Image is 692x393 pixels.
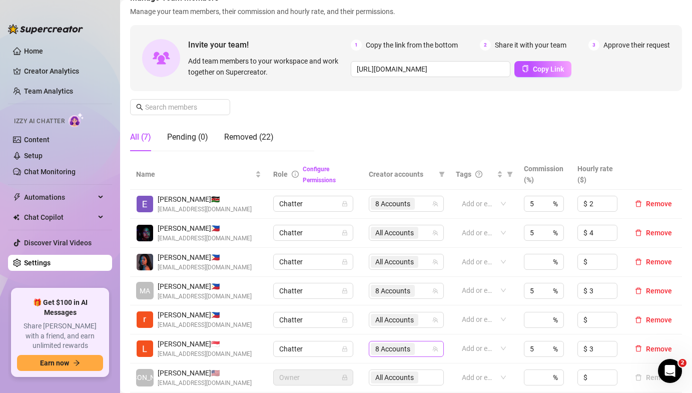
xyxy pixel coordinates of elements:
div: Giselle says… [8,122,192,201]
div: My automation is not working for their accounts. it has stopped the past 4 days on following back... [36,21,192,92]
img: Profile image for Giselle [29,6,45,22]
span: Remove [646,287,672,295]
span: [PERSON_NAME] 🇵🇭 [158,223,252,234]
div: All (7) [130,131,151,143]
span: Creator accounts [369,169,435,180]
button: Send a message… [172,312,188,328]
span: filter [439,171,445,177]
button: Copy Link [514,61,571,77]
span: copy [522,65,529,72]
img: Lester Dillena [137,340,153,357]
span: All Accounts [375,256,414,267]
span: [EMAIL_ADDRESS][DOMAIN_NAME] [158,349,252,359]
button: Remove [631,285,676,297]
span: delete [635,200,642,207]
span: 1 [351,40,362,51]
span: search [136,104,143,111]
span: lock [342,317,348,323]
span: 8 Accounts [375,285,410,296]
img: Ezra Mwangi [137,196,153,212]
span: 🎁 Get $100 in AI Messages [17,298,103,317]
span: Invite your team! [188,39,351,51]
span: Chatter [279,196,347,211]
img: AI Chatter [69,113,84,127]
span: [PERSON_NAME] 🇺🇸 [158,367,252,378]
span: All Accounts [371,227,418,239]
span: Remove [646,229,672,237]
input: Search members [145,102,216,113]
span: Manage your team members, their commission and hourly rate, and their permissions. [130,6,682,17]
div: Pending (0) [167,131,208,143]
a: Content [24,136,50,144]
span: Chatter [279,254,347,269]
span: delete [635,229,642,236]
b: Giselle [60,102,83,109]
span: Add team members to your workspace and work together on Supercreator. [188,56,347,78]
span: All Accounts [375,314,414,325]
button: Remove [631,343,676,355]
span: [PERSON_NAME] 🇵🇭 [158,309,252,320]
button: Remove [631,371,676,383]
button: Remove [631,227,676,239]
a: Home [24,47,43,55]
div: Thanks for reaching out! Just to confirm, are you referring to the expired fans automation? Let m... [16,128,156,187]
span: lock [342,288,348,294]
span: team [432,259,438,265]
span: arrow-right [73,359,80,366]
span: team [432,288,438,294]
a: Chat Monitoring [24,168,76,176]
div: Giselle says… [8,99,192,122]
div: Jake says… [8,21,192,100]
textarea: Message… [9,295,192,312]
span: filter [505,167,515,182]
span: team [432,230,438,236]
span: question-circle [475,171,482,178]
span: delete [635,345,642,352]
button: Remove [631,198,676,210]
span: [PERSON_NAME] [118,372,172,383]
span: Approve their request [603,40,670,51]
div: Ok, I’ve already shared this with the team — I’ll get back to you as soon as I receive their resp... [8,241,164,282]
span: Tags [456,169,471,180]
div: Ok, I’ve already shared this with the team — I’ll get back to you as soon as I receive their resp... [16,247,156,276]
button: Remove [631,314,676,326]
span: [EMAIL_ADDRESS][DOMAIN_NAME] [158,263,252,272]
img: Rexson John Gabales [137,225,153,241]
span: 8 Accounts [371,285,415,297]
button: Gif picker [48,316,56,324]
span: Remove [646,316,672,324]
span: [PERSON_NAME] 🇸🇬 [158,338,252,349]
span: filter [507,171,513,177]
span: Earn now [40,359,69,367]
div: yes the expired fans automation and okay thankyou [36,201,192,233]
span: [PERSON_NAME] 🇵🇭 [158,252,252,263]
span: Izzy AI Chatter [14,117,65,126]
span: lock [342,230,348,236]
a: Settings [24,259,51,267]
a: Setup [24,152,43,160]
span: [EMAIL_ADDRESS][DOMAIN_NAME] [158,234,252,243]
span: All Accounts [375,227,414,238]
img: Lorraine [137,254,153,270]
span: Share [PERSON_NAME] with a friend, and earn unlimited rewards [17,321,103,351]
div: My automation is not working for their accounts. it has stopped the past 4 days on following back... [44,27,184,86]
span: team [432,201,438,207]
a: Creator Analytics [24,63,104,79]
img: logo-BBDzfeDw.svg [8,24,83,34]
span: lock [342,201,348,207]
button: Remove [631,256,676,268]
button: go back [7,4,26,23]
button: Home [157,4,176,23]
span: Share it with your team [495,40,566,51]
span: lock [342,346,348,352]
div: yes the expired fans automation and okay thankyou [44,207,184,227]
span: delete [635,258,642,265]
th: Name [130,159,267,190]
button: Start recording [64,316,72,324]
span: 2 [678,359,686,367]
span: 8 Accounts [375,198,410,209]
span: team [432,317,438,323]
span: lock [342,259,348,265]
p: Active 45m ago [49,13,100,23]
span: [EMAIL_ADDRESS][DOMAIN_NAME] [158,320,252,330]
